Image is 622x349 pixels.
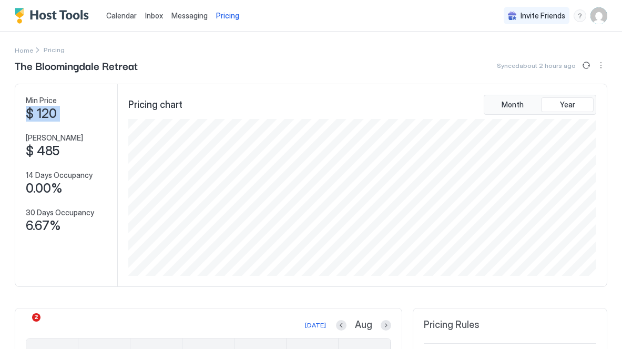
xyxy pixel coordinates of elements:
span: Home [15,46,33,54]
span: Aug [355,319,372,331]
span: Messaging [171,11,208,20]
button: [DATE] [303,319,328,332]
span: Synced about 2 hours ago [497,62,576,69]
span: [PERSON_NAME] [26,133,83,143]
a: Calendar [106,10,137,21]
span: 0.00% [26,181,63,196]
span: Pricing [216,11,239,21]
span: Breadcrumb [44,46,65,54]
div: menu [595,59,607,72]
a: Home [15,44,33,55]
div: Breadcrumb [15,44,33,55]
span: Calendar [106,11,137,20]
span: Pricing Rules [424,319,480,331]
span: 2 [32,313,40,322]
button: More options [595,59,607,72]
button: Previous month [336,320,346,331]
span: Month [502,100,524,109]
button: Sync prices [580,59,593,72]
span: 14 Days Occupancy [26,171,93,180]
span: Invite Friends [521,11,565,21]
span: $ 485 [26,143,59,159]
span: Pricing chart [128,99,182,111]
div: tab-group [484,95,596,115]
span: Inbox [145,11,163,20]
span: $ 120 [26,106,57,122]
span: 30 Days Occupancy [26,208,94,217]
button: Next month [381,320,391,331]
button: Month [486,97,539,112]
span: The Bloomingdale Retreat [15,57,138,73]
button: Year [541,97,594,112]
a: Messaging [171,10,208,21]
div: menu [574,9,586,22]
div: User profile [590,7,607,24]
a: Inbox [145,10,163,21]
iframe: Intercom live chat [11,313,36,338]
div: [DATE] [305,321,326,330]
span: Year [560,100,575,109]
a: Host Tools Logo [15,8,94,24]
span: 6.67% [26,218,61,234]
span: Min Price [26,96,57,105]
